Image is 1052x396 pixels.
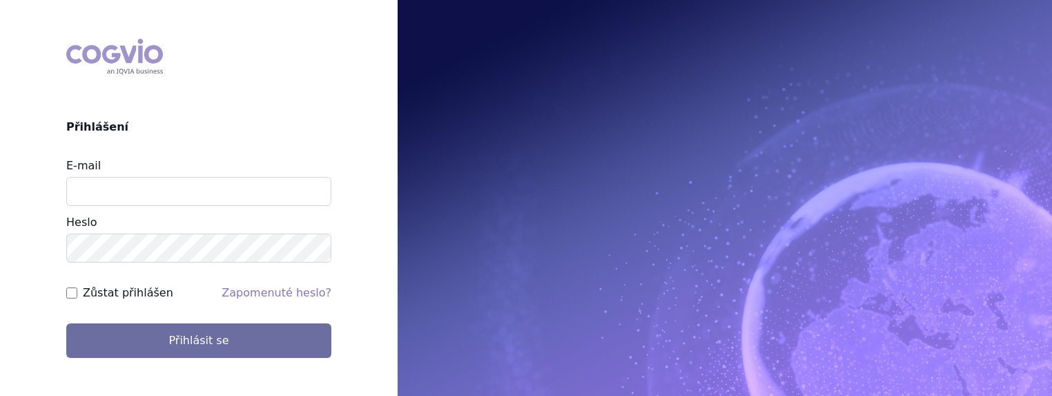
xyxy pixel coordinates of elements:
label: Zůstat přihlášen [83,285,173,301]
div: COGVIO [66,39,163,75]
label: E-mail [66,159,101,172]
label: Heslo [66,216,97,229]
h2: Přihlášení [66,119,331,135]
a: Zapomenuté heslo? [222,286,331,299]
button: Přihlásit se [66,323,331,358]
